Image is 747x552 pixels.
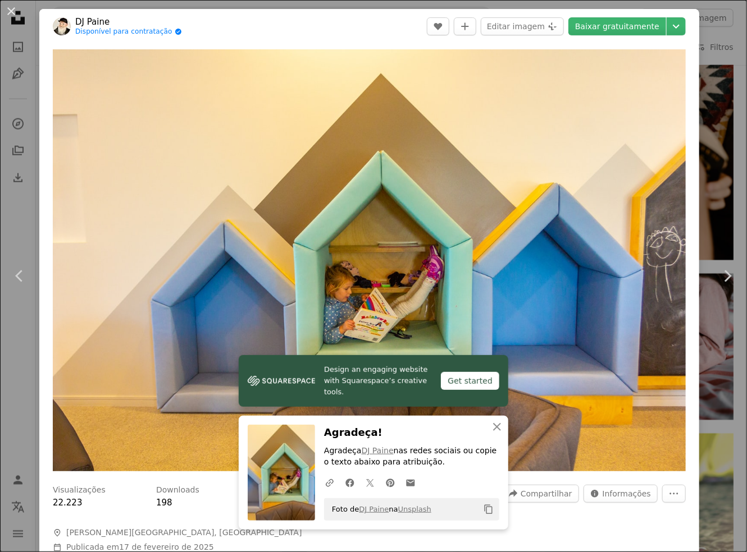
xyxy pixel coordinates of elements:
span: [PERSON_NAME][GEOGRAPHIC_DATA], [GEOGRAPHIC_DATA] [66,527,302,539]
span: Foto de na [326,500,431,518]
a: Compartilhar no Twitter [360,471,380,494]
p: Agradeça nas redes sociais ou copie o texto abaixo para atribuição. [324,445,499,468]
button: Compartilhar esta imagem [502,485,579,503]
a: DJ Paine [362,446,394,455]
a: Design an engaging website with Squarespace’s creative tools.Get started [239,355,508,407]
a: DJ Paine [359,505,389,513]
a: Próximo [708,222,747,330]
img: Ir para o perfil de DJ Paine [53,17,71,35]
span: 22.223 [53,498,83,508]
a: Unsplash [398,505,431,513]
a: Disponível para contratação [75,27,182,36]
button: Editar imagem [481,17,564,35]
h3: Downloads [156,485,199,496]
img: Uma sala cheia de móveis e um quadro-negro na parede [53,49,686,471]
button: Curtir [427,17,449,35]
a: Compartilhar por e-mail [400,471,421,494]
div: Get started [441,372,499,390]
a: Baixar gratuitamente [568,17,666,35]
span: Design an engaging website with Squarespace’s creative tools. [324,364,432,398]
span: Compartilhar [521,485,572,502]
button: Adicionar à coleção [454,17,476,35]
a: Compartilhar no Facebook [340,471,360,494]
a: DJ Paine [75,16,182,27]
span: Publicada em [66,542,214,551]
time: 17 de fevereiro de 2025 às 22:32:14 GMT [119,542,214,551]
button: Estatísticas desta imagem [584,485,658,503]
span: Informações [603,485,651,502]
h3: Visualizações [53,485,106,496]
button: Mais ações [662,485,686,503]
h3: Agradeça! [324,425,499,441]
span: 198 [156,498,172,508]
button: Escolha o tamanho do download [667,17,686,35]
button: Ampliar esta imagem [53,49,686,471]
img: file-1606177908946-d1eed1cbe4f5image [248,372,315,389]
a: Compartilhar no Pinterest [380,471,400,494]
button: Copiar para a área de transferência [479,500,498,519]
